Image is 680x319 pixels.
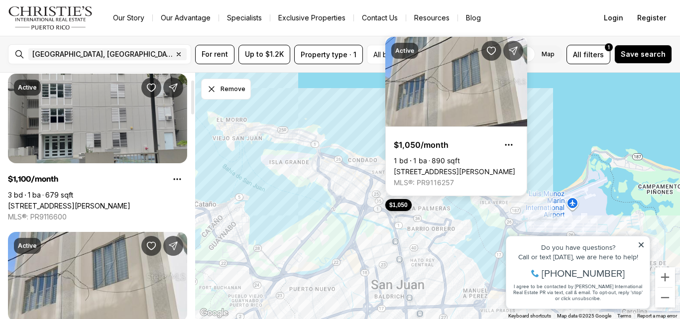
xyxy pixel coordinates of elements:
[608,43,610,51] span: 1
[8,202,130,211] a: 75 JUNIN ST #1002, SAN JUAN PR, 00926
[389,201,408,209] span: $1,050
[354,11,406,25] button: Contact Us
[583,49,604,60] span: filters
[294,45,363,64] button: Property type · 1
[153,11,219,25] a: Our Advantage
[385,199,412,211] button: $1,050
[367,45,406,64] button: All beds
[8,6,93,30] img: logo
[458,11,489,25] a: Blog
[219,11,270,25] a: Specialists
[655,267,675,287] button: Zoom in
[202,50,228,58] span: For rent
[32,50,173,58] span: [GEOGRAPHIC_DATA], [GEOGRAPHIC_DATA], [GEOGRAPHIC_DATA]
[406,11,457,25] a: Resources
[631,8,672,28] button: Register
[395,47,414,55] p: Active
[499,135,519,155] button: Property options
[573,49,581,60] span: All
[201,79,251,100] button: Dismiss drawing
[557,313,611,319] span: Map data ©2025 Google
[617,313,631,319] a: Terms (opens in new tab)
[141,236,161,256] button: Save Property: 423 SAN JORGE #APT 3A
[41,47,124,57] span: [PHONE_NUMBER]
[598,8,629,28] button: Login
[245,50,284,58] span: Up to $1.2K
[10,32,144,39] div: Call or text [DATE], we are here to help!
[503,41,523,61] button: Share Property
[655,288,675,308] button: Zoom out
[481,41,501,61] button: Save Property: 423 SAN JORGE #APT 3A
[614,45,672,64] button: Save search
[18,84,37,92] p: Active
[10,22,144,29] div: Do you have questions?
[12,61,142,80] span: I agree to be contacted by [PERSON_NAME] International Real Estate PR via text, call & email. To ...
[141,78,161,98] button: Save Property: 75 JUNIN ST #1002
[18,242,37,250] p: Active
[105,11,152,25] a: Our Story
[163,78,183,98] button: Share Property
[604,14,623,22] span: Login
[270,11,353,25] a: Exclusive Properties
[621,50,666,58] span: Save search
[567,45,610,64] button: Allfilters1
[534,45,563,63] label: Map
[167,169,187,189] button: Property options
[163,236,183,256] button: Share Property
[238,45,290,64] button: Up to $1.2K
[195,45,234,64] button: For rent
[637,313,677,319] a: Report a map error
[637,14,666,22] span: Register
[394,167,515,176] a: 423 SAN JORGE #APT 3A, SANTURCE PR, 00909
